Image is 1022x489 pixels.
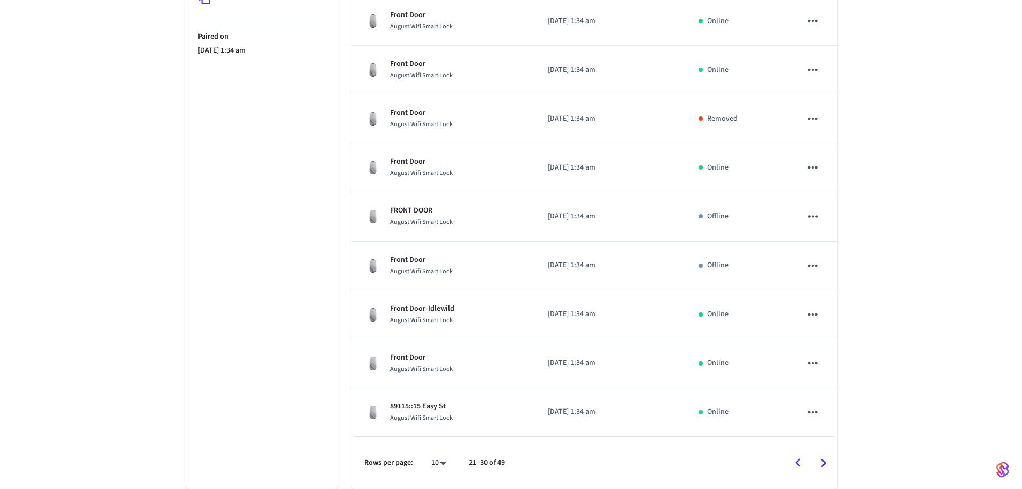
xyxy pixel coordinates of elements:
[548,113,673,125] p: [DATE] 1:34 am
[390,316,453,325] span: August Wifi Smart Lock
[390,254,453,266] p: Front Door
[548,309,673,320] p: [DATE] 1:34 am
[390,205,453,216] p: FRONT DOOR
[390,156,453,167] p: Front Door
[548,162,673,173] p: [DATE] 1:34 am
[364,61,381,78] img: August Wifi Smart Lock 3rd Gen, Silver, Front
[364,12,381,30] img: August Wifi Smart Lock 3rd Gen, Silver, Front
[548,211,673,222] p: [DATE] 1:34 am
[707,260,729,271] p: Offline
[390,120,453,129] span: August Wifi Smart Lock
[364,110,381,127] img: August Wifi Smart Lock 3rd Gen, Silver, Front
[364,457,413,469] p: Rows per page:
[707,211,729,222] p: Offline
[390,413,453,422] span: August Wifi Smart Lock
[548,260,673,271] p: [DATE] 1:34 am
[390,71,453,80] span: August Wifi Smart Lock
[198,31,326,42] p: Paired on
[364,208,381,225] img: August Wifi Smart Lock 3rd Gen, Silver, Front
[707,113,738,125] p: Removed
[390,59,453,70] p: Front Door
[364,257,381,274] img: August Wifi Smart Lock 3rd Gen, Silver, Front
[390,352,453,363] p: Front Door
[390,22,453,31] span: August Wifi Smart Lock
[811,450,836,476] button: Go to next page
[548,16,673,27] p: [DATE] 1:34 am
[996,461,1009,478] img: SeamLogoGradient.69752ec5.svg
[707,406,729,418] p: Online
[707,64,729,76] p: Online
[390,364,453,374] span: August Wifi Smart Lock
[707,162,729,173] p: Online
[707,309,729,320] p: Online
[364,404,381,421] img: August Wifi Smart Lock 3rd Gen, Silver, Front
[548,357,673,369] p: [DATE] 1:34 am
[198,45,326,56] p: [DATE] 1:34 am
[364,306,381,323] img: August Wifi Smart Lock 3rd Gen, Silver, Front
[548,64,673,76] p: [DATE] 1:34 am
[390,267,453,276] span: August Wifi Smart Lock
[707,16,729,27] p: Online
[785,450,811,476] button: Go to previous page
[364,355,381,372] img: August Wifi Smart Lock 3rd Gen, Silver, Front
[390,10,453,21] p: Front Door
[390,217,453,227] span: August Wifi Smart Lock
[364,159,381,176] img: August Wifi Smart Lock 3rd Gen, Silver, Front
[390,169,453,178] span: August Wifi Smart Lock
[707,357,729,369] p: Online
[390,401,453,412] p: 89115::15 Easy St
[469,457,505,469] p: 21–30 of 49
[390,107,453,119] p: Front Door
[548,406,673,418] p: [DATE] 1:34 am
[390,303,454,315] p: Front Door-Idlewild
[426,455,452,471] div: 10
